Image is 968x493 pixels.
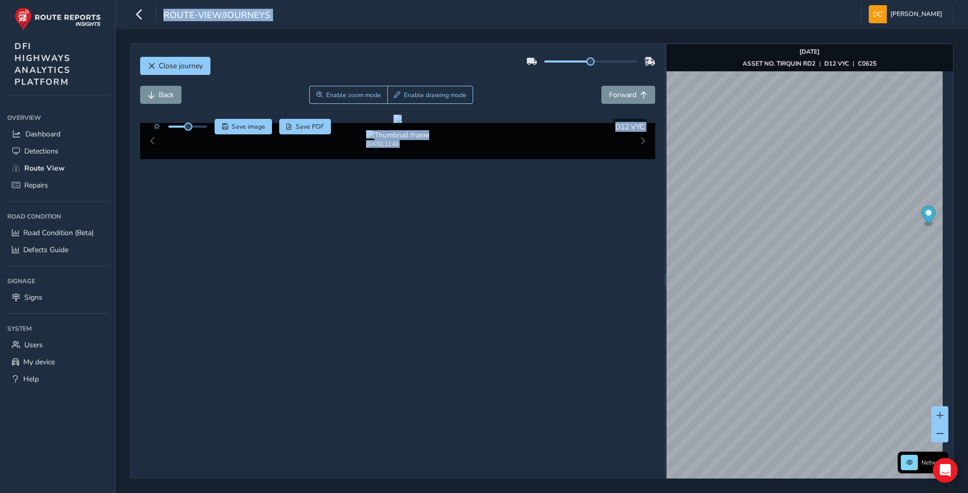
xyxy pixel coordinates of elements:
a: My device [7,353,108,371]
div: | | [743,59,876,68]
strong: D12 VYC [824,59,849,68]
img: rr logo [14,7,101,30]
button: Back [140,86,182,104]
div: Signage [7,273,108,289]
button: Save [215,119,272,134]
a: Dashboard [7,126,108,143]
span: Close journey [159,61,203,71]
span: Network [921,458,945,467]
span: Enable drawing mode [404,91,466,99]
span: Save PDF [296,122,324,131]
span: Help [23,374,39,384]
a: Signs [7,289,108,306]
strong: ASSET NO. TIRQUIN RD2 [743,59,815,68]
button: Zoom [309,86,387,104]
span: Dashboard [25,129,61,139]
a: Repairs [7,177,108,194]
span: Route View [24,163,65,173]
span: Defects Guide [23,245,68,255]
span: My device [23,357,55,367]
img: diamond-layout [869,5,887,23]
a: Users [7,336,108,353]
span: DFI HIGHWAYS ANALYTICS PLATFORM [14,40,71,88]
div: Overview [7,110,108,126]
a: Detections [7,143,108,160]
span: Enable zoom mode [326,91,381,99]
div: [DATE] 11:43 [366,140,429,148]
span: Repairs [24,180,48,190]
a: Help [7,371,108,388]
button: Forward [601,86,655,104]
button: [PERSON_NAME] [869,5,946,23]
span: [PERSON_NAME] [890,5,942,23]
span: route-view/journeys [163,9,270,23]
div: Open Intercom Messenger [933,458,958,483]
strong: [DATE] [799,48,820,56]
div: System [7,321,108,336]
span: Forward [609,90,637,100]
a: Defects Guide [7,241,108,258]
span: Road Condition (Beta) [23,228,94,238]
img: Thumbnail frame [366,130,429,140]
button: Draw [387,86,474,104]
span: D12 VYC [615,122,644,132]
span: Detections [24,146,58,156]
a: Road Condition (Beta) [7,224,108,241]
a: Route View [7,160,108,177]
div: Map marker [921,206,935,227]
span: Users [24,340,43,350]
span: Signs [24,292,42,302]
span: Save image [232,122,265,131]
span: Back [159,90,174,100]
div: Road Condition [7,209,108,224]
strong: C0625 [858,59,876,68]
button: Close journey [140,57,210,75]
button: PDF [279,119,331,134]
